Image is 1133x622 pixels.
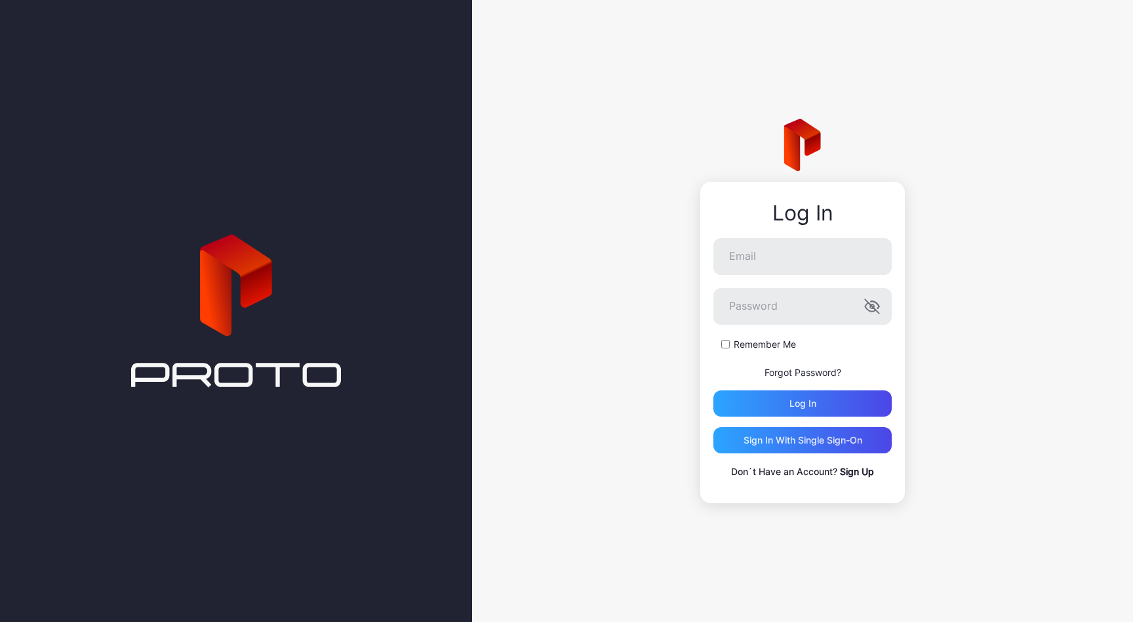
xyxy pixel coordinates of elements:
[744,435,862,446] div: Sign in With Single Sign-On
[713,201,892,225] div: Log In
[713,390,892,417] button: Log in
[864,299,880,314] button: Password
[789,398,816,409] div: Log in
[713,288,892,325] input: Password
[840,466,874,477] a: Sign Up
[734,338,796,351] label: Remember Me
[713,427,892,453] button: Sign in With Single Sign-On
[713,464,892,480] p: Don`t Have an Account?
[765,367,841,378] a: Forgot Password?
[713,238,892,275] input: Email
